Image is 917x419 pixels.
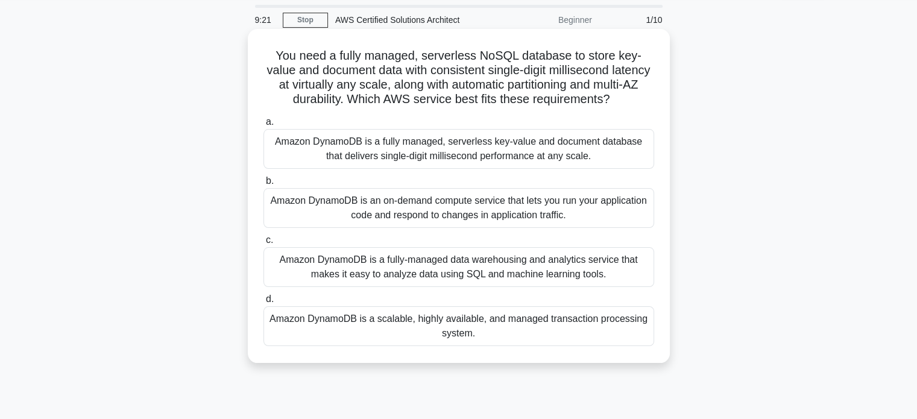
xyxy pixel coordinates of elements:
[599,8,670,32] div: 1/10
[266,116,274,127] span: a.
[263,247,654,287] div: Amazon DynamoDB is a fully-managed data warehousing and analytics service that makes it easy to a...
[263,188,654,228] div: Amazon DynamoDB is an on-demand compute service that lets you run your application code and respo...
[263,306,654,346] div: Amazon DynamoDB is a scalable, highly available, and managed transaction processing system.
[263,129,654,169] div: Amazon DynamoDB is a fully managed, serverless key-value and document database that delivers sing...
[262,48,655,107] h5: You need a fully managed, serverless NoSQL database to store key-value and document data with con...
[266,235,273,245] span: c.
[248,8,283,32] div: 9:21
[266,175,274,186] span: b.
[266,294,274,304] span: d.
[283,13,328,28] a: Stop
[494,8,599,32] div: Beginner
[328,8,494,32] div: AWS Certified Solutions Architect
